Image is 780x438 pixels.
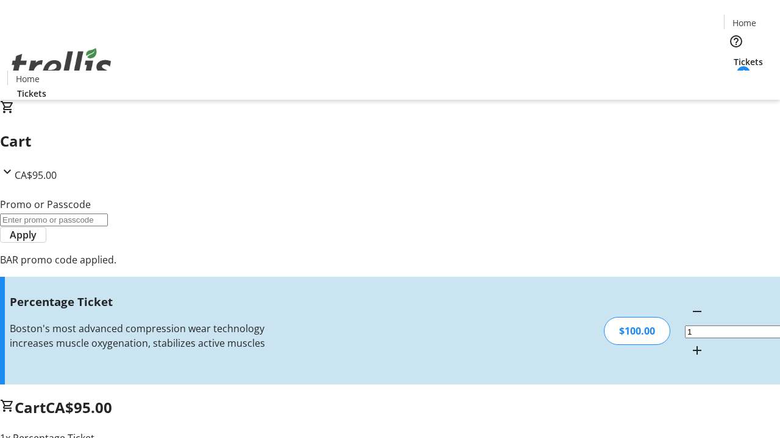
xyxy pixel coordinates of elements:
span: CA$95.00 [15,169,57,182]
a: Home [725,16,764,29]
span: Apply [10,228,37,242]
button: Help [724,29,748,54]
a: Tickets [724,55,773,68]
span: Home [16,72,40,85]
div: $100.00 [604,317,670,345]
button: Cart [724,68,748,92]
div: Boston's most advanced compression wear technology increases muscle oxygenation, stabilizes activ... [10,321,276,350]
a: Tickets [7,87,56,100]
span: Tickets [17,87,46,100]
button: Decrement by one [685,299,709,324]
span: Tickets [734,55,763,68]
button: Increment by one [685,338,709,363]
span: Home [732,16,756,29]
span: CA$95.00 [46,397,112,417]
h3: Percentage Ticket [10,293,276,310]
img: Orient E2E Organization d0hUur2g40's Logo [7,35,116,96]
a: Home [8,72,47,85]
